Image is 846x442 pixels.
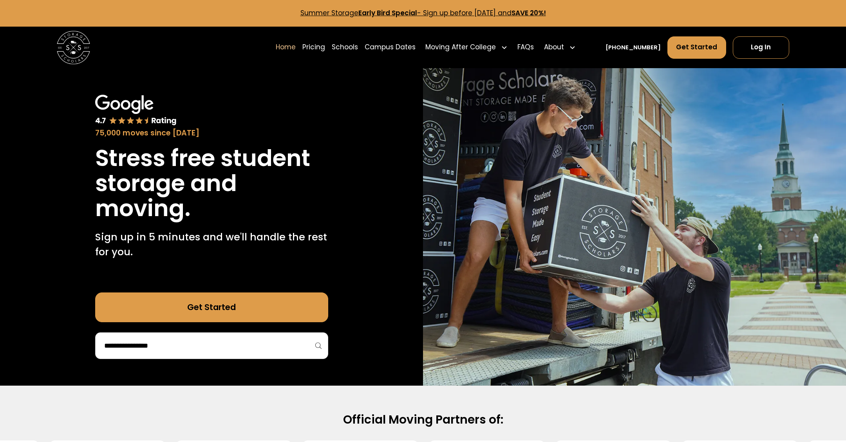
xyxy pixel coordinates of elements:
div: 75,000 moves since [DATE] [95,128,328,139]
div: About [540,36,579,59]
a: home [57,31,90,64]
a: Get Started [667,36,726,59]
img: Storage Scholars main logo [57,31,90,64]
img: Storage Scholars makes moving and storage easy. [423,68,846,385]
a: [PHONE_NUMBER] [606,43,661,52]
a: Home [276,36,296,59]
a: Summer StorageEarly Bird Special- Sign up before [DATE] andSAVE 20%! [300,8,546,18]
div: Moving After College [425,42,496,52]
a: Pricing [302,36,325,59]
a: FAQs [517,36,534,59]
div: Moving After College [422,36,511,59]
h2: Official Moving Partners of: [157,412,689,428]
div: About [544,42,564,52]
p: Sign up in 5 minutes and we'll handle the rest for you. [95,229,328,260]
h1: Stress free student storage and moving. [95,146,328,221]
a: Log In [733,36,790,59]
a: Campus Dates [365,36,416,59]
strong: Early Bird Special [358,8,417,18]
a: Get Started [95,292,328,322]
strong: SAVE 20%! [512,8,546,18]
img: Google 4.7 star rating [95,95,177,126]
a: Schools [332,36,358,59]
